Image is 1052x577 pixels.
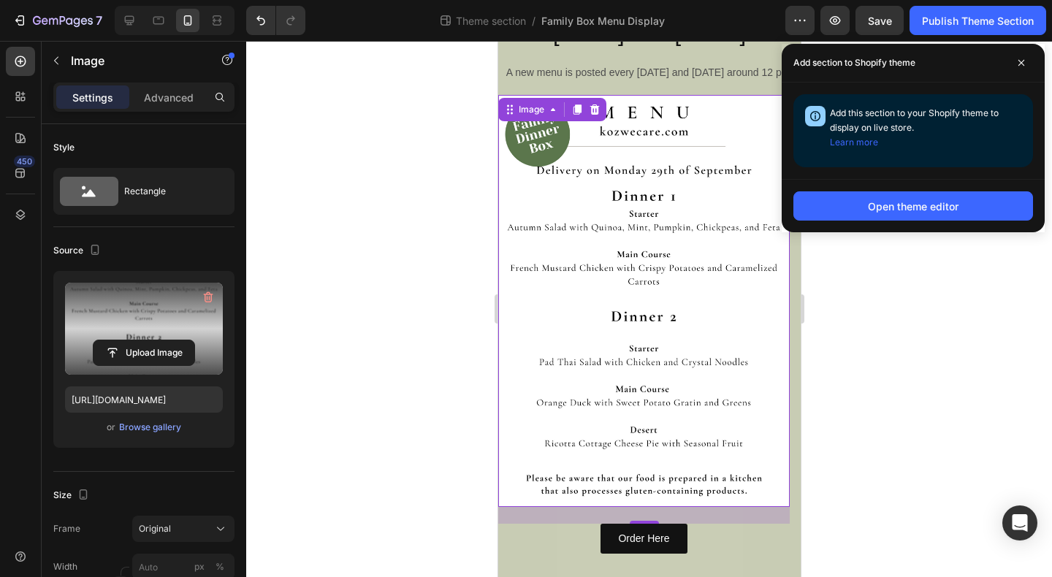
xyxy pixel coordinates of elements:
[96,12,102,29] p: 7
[53,141,75,154] div: Style
[830,135,878,150] button: Learn more
[144,90,194,105] p: Advanced
[107,419,115,436] span: or
[910,6,1046,35] button: Publish Theme Section
[868,199,958,214] div: Open theme editor
[119,421,181,434] div: Browse gallery
[830,107,999,148] span: Add this section to your Shopify theme to display on live store.
[868,15,892,27] span: Save
[139,522,171,535] span: Original
[53,522,80,535] label: Frame
[1002,505,1037,540] div: Open Intercom Messenger
[194,560,205,573] div: px
[855,6,904,35] button: Save
[922,13,1034,28] div: Publish Theme Section
[216,560,224,573] div: %
[118,420,182,435] button: Browse gallery
[124,175,213,208] div: Rectangle
[532,13,535,28] span: /
[453,13,529,28] span: Theme section
[72,90,113,105] p: Settings
[191,558,208,576] button: %
[246,6,305,35] div: Undo/Redo
[498,41,801,577] iframe: Design area
[132,516,235,542] button: Original
[65,386,223,413] input: https://example.com/image.jpg
[53,560,77,573] label: Width
[6,6,109,35] button: 7
[793,56,915,70] p: Add section to Shopify theme
[71,52,195,69] p: Image
[14,156,35,167] div: 450
[793,191,1033,221] button: Open theme editor
[93,340,195,366] button: Upload Image
[211,558,229,576] button: px
[53,486,92,505] div: Size
[541,13,665,28] span: Family Box Menu Display
[53,241,104,261] div: Source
